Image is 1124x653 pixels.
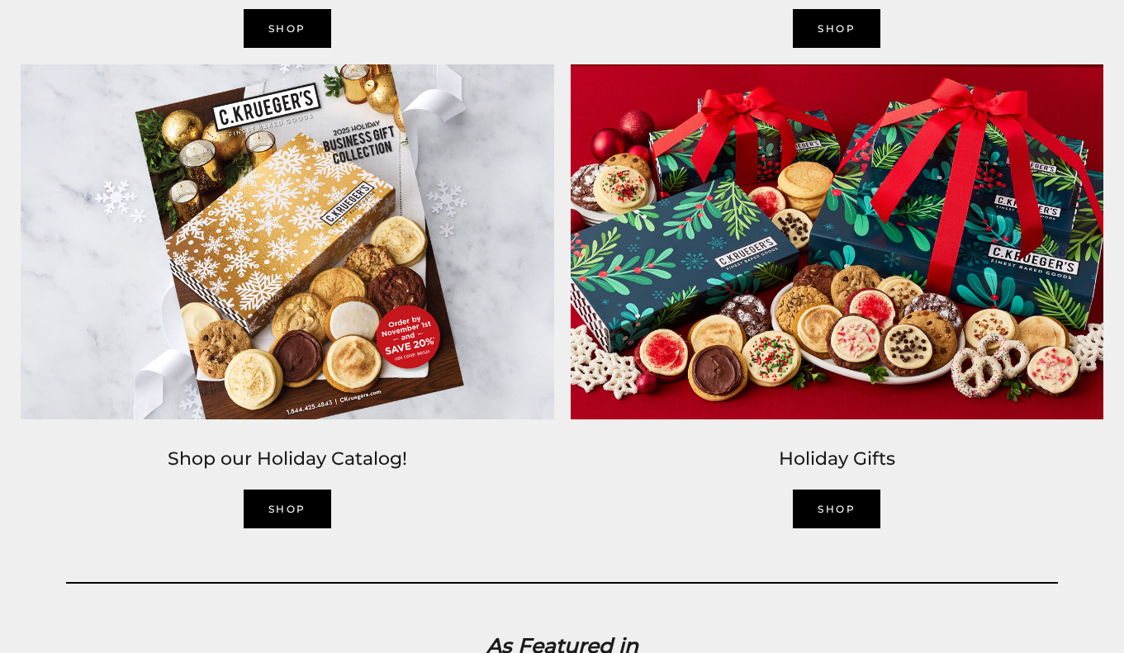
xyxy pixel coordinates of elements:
[562,56,1112,428] img: C.Krueger’s image
[571,444,1104,474] h2: Holiday Gifts
[244,490,331,528] a: SHOP
[21,444,554,474] h2: Shop our Holiday Catalog!
[12,56,562,428] img: C.Krueger’s image
[244,9,331,48] a: SHOP
[793,490,880,528] a: SHOP
[793,9,880,48] a: shop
